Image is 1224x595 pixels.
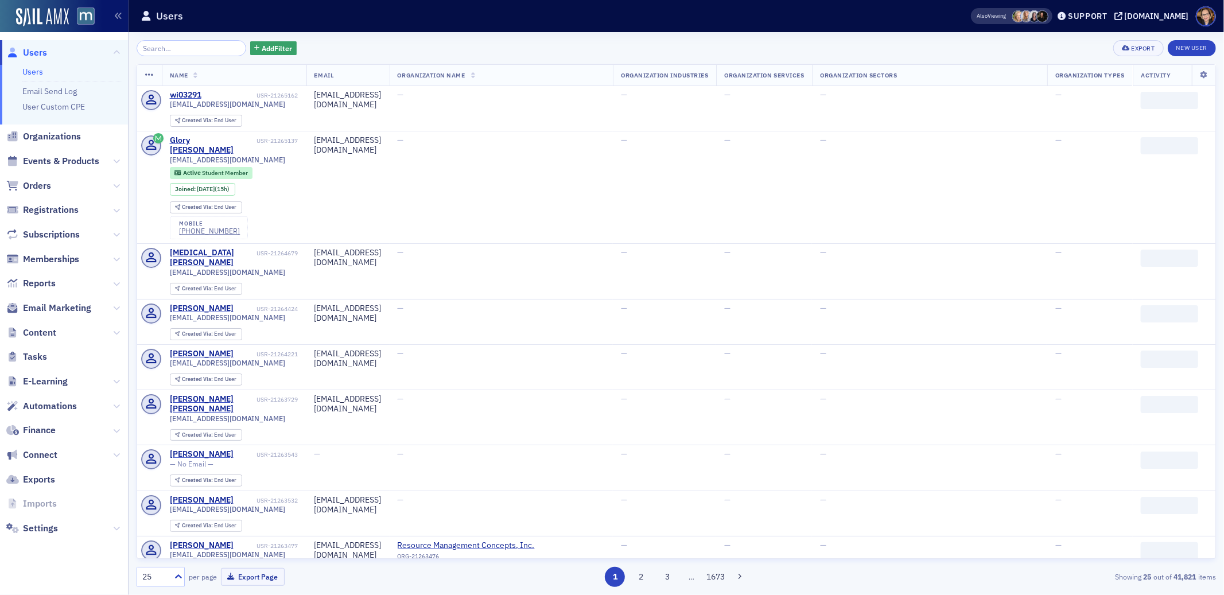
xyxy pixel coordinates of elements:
a: [PHONE_NUMBER] [179,227,240,235]
span: Name [170,71,188,79]
span: — [820,394,826,404]
a: Events & Products [6,155,99,168]
button: [DOMAIN_NAME] [1114,12,1193,20]
div: Joined: 2025-08-11 00:00:00 [170,183,235,196]
span: [EMAIL_ADDRESS][DOMAIN_NAME] [170,505,286,514]
a: [PERSON_NAME] [170,349,234,359]
span: Organization Sectors [820,71,897,79]
div: Created Via: End User [170,520,242,532]
div: End User [182,477,236,484]
span: Created Via : [182,330,214,337]
div: [EMAIL_ADDRESS][DOMAIN_NAME] [314,248,382,268]
h1: Users [156,9,183,23]
span: Viewing [977,12,1007,20]
div: [DOMAIN_NAME] [1125,11,1189,21]
span: Profile [1196,6,1216,26]
span: — [820,495,826,505]
button: 3 [657,567,677,587]
a: Glory [PERSON_NAME] [170,135,255,155]
span: — [621,449,627,459]
span: — [621,495,627,505]
span: ‌ [1141,137,1198,154]
a: Settings [6,522,58,535]
span: Rebekah Olson [1012,10,1024,22]
div: Active: Active: Student Member [170,167,253,178]
span: — [621,303,627,313]
span: — [820,348,826,359]
span: — [1055,247,1062,258]
span: ‌ [1141,396,1198,413]
span: Organization Name [398,71,465,79]
span: — [398,394,404,404]
a: Finance [6,424,56,437]
span: [EMAIL_ADDRESS][DOMAIN_NAME] [170,359,286,367]
span: ‌ [1141,250,1198,267]
span: ‌ [1141,305,1198,322]
span: — [820,247,826,258]
a: [PERSON_NAME] [170,495,234,505]
div: Created Via: End User [170,475,242,487]
span: — [621,540,627,550]
div: USR-21264679 [257,250,298,257]
div: End User [182,118,236,124]
div: [EMAIL_ADDRESS][DOMAIN_NAME] [314,90,382,110]
div: Export [1132,45,1155,52]
span: Subscriptions [23,228,80,241]
input: Search… [137,40,246,56]
span: — [1055,394,1062,404]
div: [EMAIL_ADDRESS][DOMAIN_NAME] [314,540,382,561]
a: [PERSON_NAME] [170,449,234,460]
a: Tasks [6,351,47,363]
span: Users [23,46,47,59]
a: Automations [6,400,77,413]
span: — [398,90,404,100]
span: Organizations [23,130,81,143]
div: 25 [142,571,168,583]
div: USR-21263477 [235,542,298,550]
div: End User [182,432,236,438]
div: ORG-21263476 [398,553,535,564]
span: Orders [23,180,51,192]
span: [EMAIL_ADDRESS][DOMAIN_NAME] [170,313,286,322]
button: Export [1113,40,1163,56]
div: USR-21263729 [257,396,298,403]
div: Created Via: End User [170,115,242,127]
span: Exports [23,473,55,486]
a: Users [6,46,47,59]
div: USR-21263543 [235,451,298,458]
a: Active Student Member [174,169,247,177]
div: Created Via: End User [170,374,242,386]
span: — [724,495,730,505]
span: — [621,135,627,145]
a: [PERSON_NAME] [PERSON_NAME] [170,394,255,414]
a: View Homepage [69,7,95,27]
div: End User [182,204,236,211]
span: — [398,348,404,359]
span: Organization Industries [621,71,708,79]
a: E-Learning [6,375,68,388]
a: Email Send Log [22,86,77,96]
span: — [820,540,826,550]
span: — [724,247,730,258]
span: Activity [1141,71,1171,79]
a: Orders [6,180,51,192]
span: — [398,495,404,505]
span: Created Via : [182,476,214,484]
span: Lauren McDonough [1036,10,1048,22]
a: Content [6,326,56,339]
div: End User [182,523,236,529]
div: [EMAIL_ADDRESS][DOMAIN_NAME] [314,394,382,414]
div: Created Via: End User [170,283,242,295]
span: — [820,90,826,100]
span: — [314,449,321,459]
span: ‌ [1141,351,1198,368]
div: Also [977,12,988,20]
span: Created Via : [182,375,214,383]
button: 1673 [705,567,725,587]
img: SailAMX [16,8,69,26]
span: Content [23,326,56,339]
span: Finance [23,424,56,437]
div: (15h) [197,185,230,193]
span: Created Via : [182,522,214,529]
